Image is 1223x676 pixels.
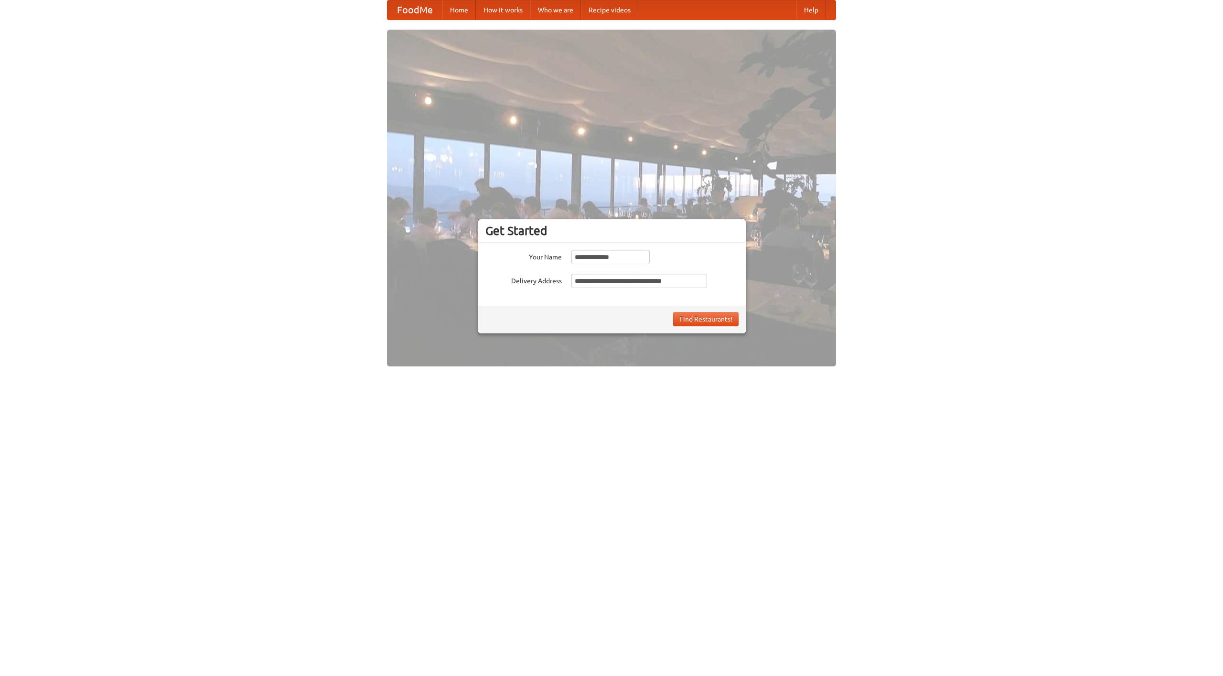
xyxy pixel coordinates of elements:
a: Home [442,0,476,20]
a: Recipe videos [581,0,638,20]
a: Who we are [530,0,581,20]
a: How it works [476,0,530,20]
label: Your Name [485,250,562,262]
a: Help [796,0,826,20]
label: Delivery Address [485,274,562,286]
h3: Get Started [485,224,739,238]
a: FoodMe [387,0,442,20]
button: Find Restaurants! [673,312,739,326]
